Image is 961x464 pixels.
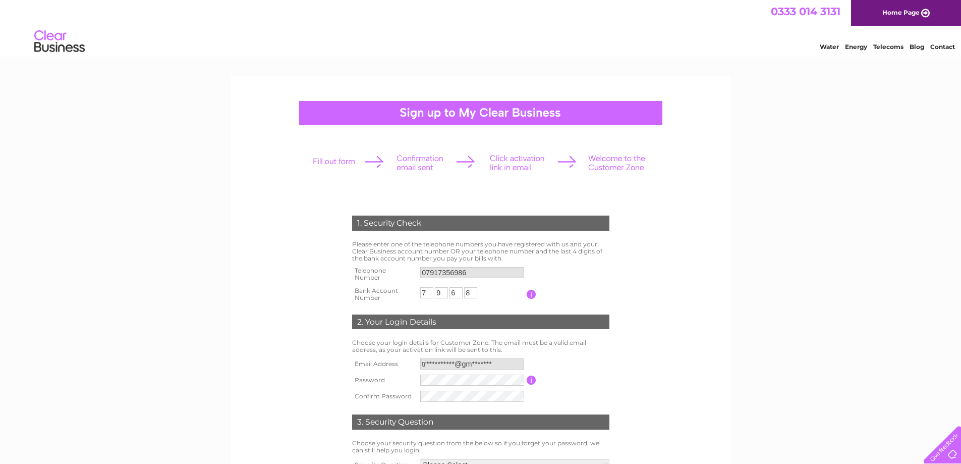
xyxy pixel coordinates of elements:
[873,43,903,50] a: Telecoms
[350,356,418,372] th: Email Address
[352,415,609,430] div: 3. Security Question
[820,43,839,50] a: Water
[771,5,840,18] a: 0333 014 3131
[350,264,418,284] th: Telephone Number
[930,43,955,50] a: Contact
[350,388,418,404] th: Confirm Password
[350,337,612,356] td: Choose your login details for Customer Zone. The email must be a valid email address, as your act...
[34,26,85,57] img: logo.png
[352,315,609,330] div: 2. Your Login Details
[350,284,418,304] th: Bank Account Number
[352,216,609,231] div: 1. Security Check
[350,372,418,388] th: Password
[243,6,719,49] div: Clear Business is a trading name of Verastar Limited (registered in [GEOGRAPHIC_DATA] No. 3667643...
[527,290,536,299] input: Information
[350,437,612,456] td: Choose your security question from the below so if you forget your password, we can still help yo...
[910,43,924,50] a: Blog
[350,238,612,264] td: Please enter one of the telephone numbers you have registered with us and your Clear Business acc...
[527,376,536,385] input: Information
[845,43,867,50] a: Energy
